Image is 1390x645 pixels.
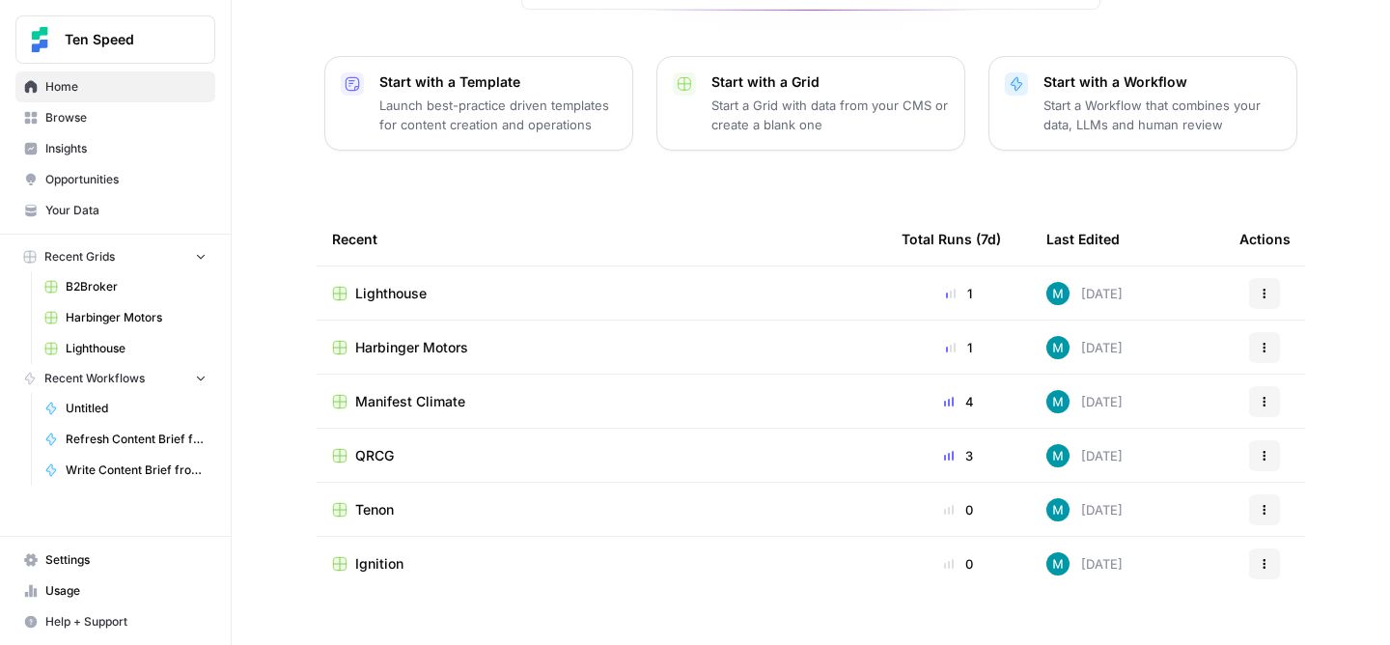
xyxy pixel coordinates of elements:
div: [DATE] [1046,498,1123,521]
div: Total Runs (7d) [902,212,1001,266]
a: Harbinger Motors [332,338,871,357]
div: 4 [902,392,1015,411]
span: B2Broker [66,278,207,295]
div: Recent [332,212,871,266]
a: Lighthouse [332,284,871,303]
img: 9k9gt13slxq95qn7lcfsj5lxmi7v [1046,498,1070,521]
div: [DATE] [1046,444,1123,467]
div: [DATE] [1046,390,1123,413]
div: [DATE] [1046,336,1123,359]
span: Ignition [355,554,403,574]
div: Last Edited [1046,212,1120,266]
span: Lighthouse [66,340,207,357]
span: Home [45,78,207,96]
span: Write Content Brief from Keyword [DEV] [66,462,207,479]
a: Refresh Content Brief from Keyword [DEV] [36,424,215,455]
button: Workspace: Ten Speed [15,15,215,64]
span: Settings [45,551,207,569]
button: Help + Support [15,606,215,637]
span: Untitled [66,400,207,417]
span: Recent Workflows [44,370,145,387]
p: Start with a Grid [711,72,949,92]
a: Home [15,71,215,102]
a: QRCG [332,446,871,465]
a: Ignition [332,554,871,574]
span: Manifest Climate [355,392,465,411]
button: Recent Grids [15,242,215,271]
span: Ten Speed [65,30,181,49]
span: Refresh Content Brief from Keyword [DEV] [66,431,207,448]
span: Opportunities [45,171,207,188]
span: Usage [45,582,207,600]
p: Launch best-practice driven templates for content creation and operations [379,96,617,134]
img: 9k9gt13slxq95qn7lcfsj5lxmi7v [1046,282,1070,305]
div: [DATE] [1046,282,1123,305]
img: 9k9gt13slxq95qn7lcfsj5lxmi7v [1046,336,1070,359]
div: 3 [902,446,1015,465]
span: Insights [45,140,207,157]
div: 1 [902,338,1015,357]
a: Settings [15,545,215,575]
div: 0 [902,500,1015,519]
span: Lighthouse [355,284,427,303]
img: Ten Speed Logo [22,22,57,57]
a: Opportunities [15,164,215,195]
button: Start with a GridStart a Grid with data from your CMS or create a blank one [656,56,965,151]
div: 1 [902,284,1015,303]
a: Lighthouse [36,333,215,364]
span: Harbinger Motors [66,309,207,326]
button: Start with a TemplateLaunch best-practice driven templates for content creation and operations [324,56,633,151]
p: Start with a Workflow [1043,72,1281,92]
button: Recent Workflows [15,364,215,393]
span: QRCG [355,446,394,465]
a: B2Broker [36,271,215,302]
a: Harbinger Motors [36,302,215,333]
a: Your Data [15,195,215,226]
a: Browse [15,102,215,133]
span: Tenon [355,500,394,519]
a: Manifest Climate [332,392,871,411]
div: Actions [1239,212,1291,266]
p: Start a Workflow that combines your data, LLMs and human review [1043,96,1281,134]
span: Your Data [45,202,207,219]
div: [DATE] [1046,552,1123,575]
a: Write Content Brief from Keyword [DEV] [36,455,215,486]
span: Browse [45,109,207,126]
span: Harbinger Motors [355,338,468,357]
img: 9k9gt13slxq95qn7lcfsj5lxmi7v [1046,390,1070,413]
button: Start with a WorkflowStart a Workflow that combines your data, LLMs and human review [988,56,1297,151]
div: 0 [902,554,1015,574]
img: 9k9gt13slxq95qn7lcfsj5lxmi7v [1046,552,1070,575]
img: 9k9gt13slxq95qn7lcfsj5lxmi7v [1046,444,1070,467]
span: Help + Support [45,613,207,631]
a: Insights [15,133,215,164]
span: Recent Grids [44,248,115,266]
a: Usage [15,575,215,606]
a: Tenon [332,500,871,519]
p: Start with a Template [379,72,617,92]
p: Start a Grid with data from your CMS or create a blank one [711,96,949,134]
a: Untitled [36,393,215,424]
